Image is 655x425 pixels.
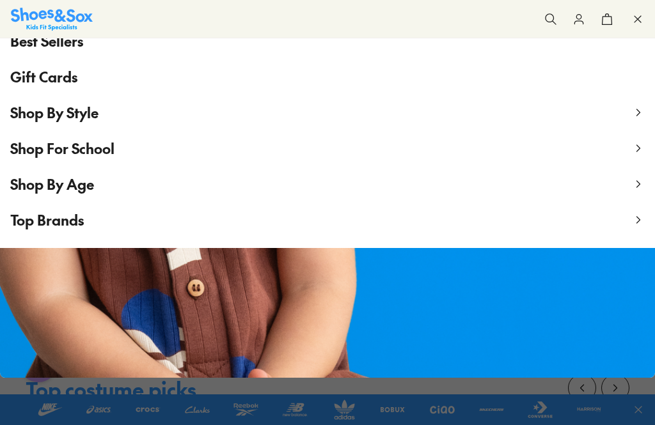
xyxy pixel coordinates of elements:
[10,139,114,158] span: Shop For School
[26,379,196,399] div: Top costume picks
[10,210,84,229] span: Top Brands
[11,8,93,30] a: Shoes & Sox
[6,4,45,43] button: Open gorgias live chat
[10,103,99,122] span: Shop By Style
[10,31,83,52] span: Best Sellers
[10,66,77,88] span: Gift Cards
[10,174,94,194] span: Shop By Age
[11,8,93,30] img: SNS_Logo_Responsive.svg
